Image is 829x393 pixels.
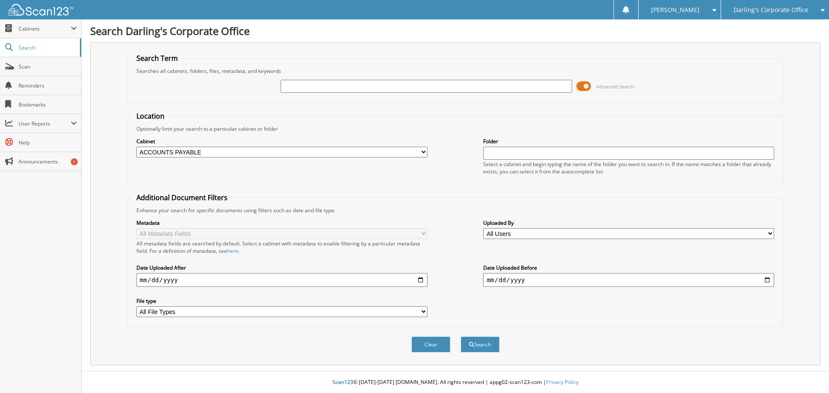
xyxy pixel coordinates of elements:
[90,24,820,38] h1: Search Darling's Corporate Office
[9,4,73,16] img: scan123-logo-white.svg
[136,240,427,255] div: All metadata fields are searched by default. Select a cabinet with metadata to enable filtering b...
[19,120,71,127] span: User Reports
[132,67,779,75] div: Searches all cabinets, folders, files, metadata, and keywords
[332,378,353,386] span: Scan123
[82,372,829,393] div: © [DATE]-[DATE] [DOMAIN_NAME]. All rights reserved | appg02-scan123-com |
[483,138,774,145] label: Folder
[132,193,232,202] legend: Additional Document Filters
[19,101,77,108] span: Bookmarks
[411,336,450,352] button: Clear
[483,219,774,226] label: Uploaded By
[227,247,238,255] a: here
[19,82,77,89] span: Reminders
[19,139,77,146] span: Help
[132,111,169,121] legend: Location
[734,7,808,13] span: Darling's Corporate Office
[136,297,427,305] label: File type
[132,53,182,63] legend: Search Term
[19,25,71,32] span: Cabinets
[19,44,76,51] span: Search
[596,83,634,90] span: Advanced Search
[136,264,427,271] label: Date Uploaded After
[136,219,427,226] label: Metadata
[483,160,774,175] div: Select a cabinet and begin typing the name of the folder you want to search in. If the name match...
[132,125,779,132] div: Optionally limit your search to a particular cabinet or folder
[136,273,427,287] input: start
[71,158,78,165] div: 1
[483,264,774,271] label: Date Uploaded Before
[136,138,427,145] label: Cabinet
[461,336,500,352] button: Search
[483,273,774,287] input: end
[546,378,579,386] a: Privacy Policy
[19,63,77,70] span: Scan
[19,158,77,165] span: Announcements
[651,7,699,13] span: [PERSON_NAME]
[132,207,779,214] div: Enhance your search for specific documents using filters such as date and file type.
